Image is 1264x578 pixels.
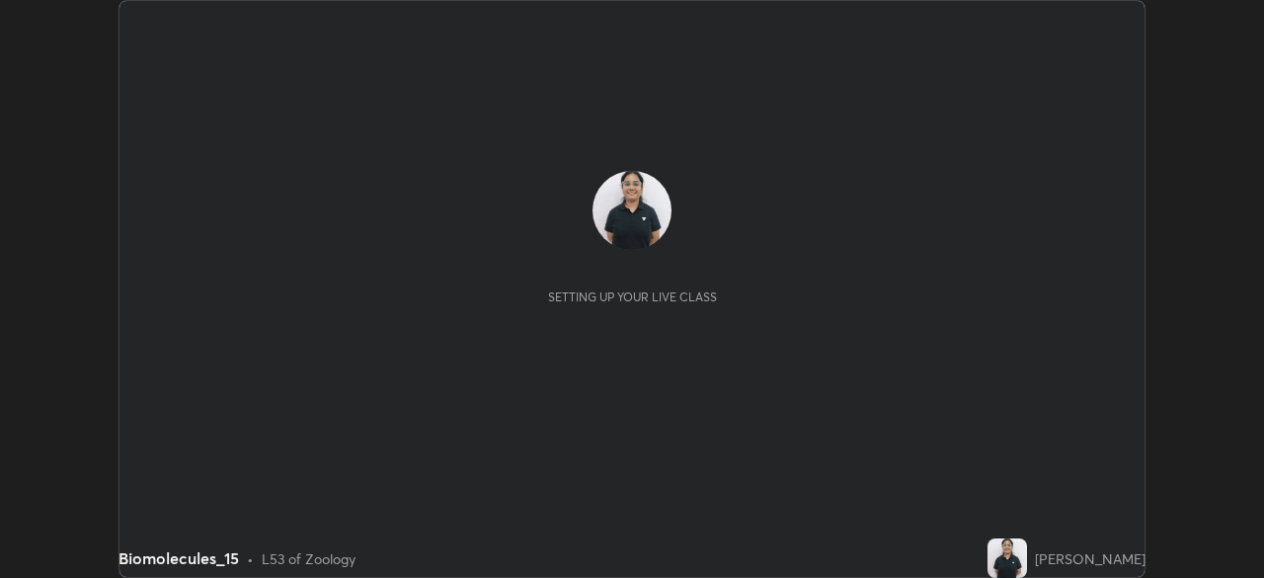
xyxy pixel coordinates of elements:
[247,548,254,569] div: •
[548,289,717,304] div: Setting up your live class
[987,538,1027,578] img: 11fab85790fd4180b5252a2817086426.jpg
[592,171,671,250] img: 11fab85790fd4180b5252a2817086426.jpg
[1035,548,1145,569] div: [PERSON_NAME]
[118,546,239,570] div: Biomolecules_15
[262,548,355,569] div: L53 of Zoology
